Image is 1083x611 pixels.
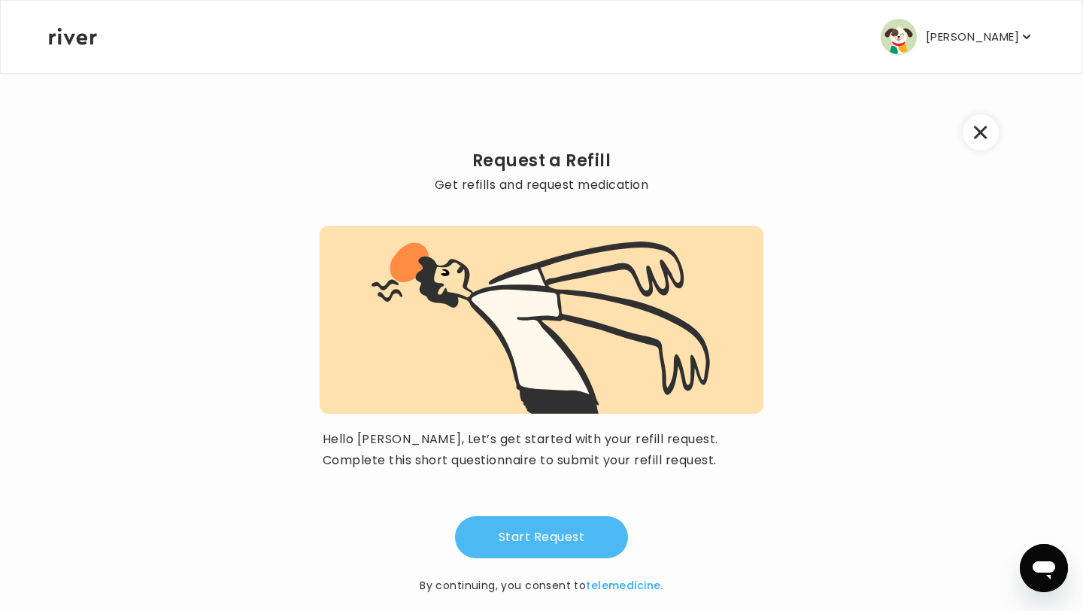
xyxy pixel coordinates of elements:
[320,175,763,196] p: Get refills and request medication
[372,241,711,414] img: visit complete graphic
[881,19,917,55] img: user avatar
[1020,544,1068,592] iframe: Button to launch messaging window
[320,150,763,172] h2: Request a Refill
[881,19,1034,55] button: user avatar[PERSON_NAME]
[455,516,628,558] button: Start Request
[926,26,1019,47] p: [PERSON_NAME]
[323,429,760,471] p: Hello [PERSON_NAME], Let’s get started with your refill request. Complete this short questionnair...
[420,576,663,594] p: By continuing, you consent to
[586,578,663,593] a: telemedicine.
